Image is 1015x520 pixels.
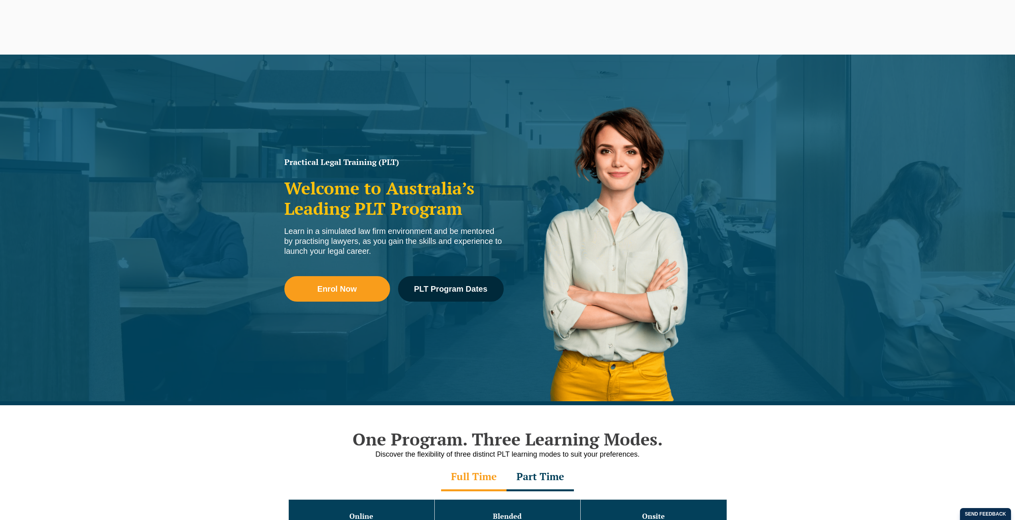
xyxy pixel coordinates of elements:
[284,178,504,218] h2: Welcome to Australia’s Leading PLT Program
[441,463,507,491] div: Full Time
[280,449,735,459] p: Discover the flexibility of three distinct PLT learning modes to suit your preferences.
[507,463,574,491] div: Part Time
[280,429,735,449] h2: One Program. Three Learning Modes.
[398,276,504,302] a: PLT Program Dates
[284,276,390,302] a: Enrol Now
[317,285,357,293] span: Enrol Now
[284,158,504,166] h1: Practical Legal Training (PLT)
[414,285,487,293] span: PLT Program Dates
[284,226,504,256] div: Learn in a simulated law firm environment and be mentored by practising lawyers, as you gain the ...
